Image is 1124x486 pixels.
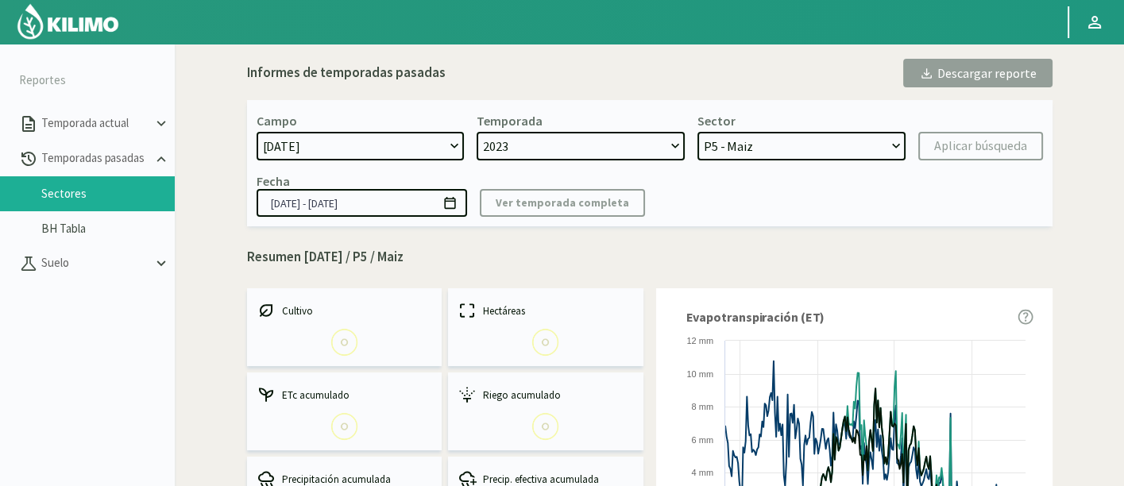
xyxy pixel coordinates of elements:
div: Hectáreas [458,301,634,320]
a: Sectores [41,187,175,201]
p: Suelo [38,254,153,272]
div: Informes de temporadas pasadas [247,63,446,83]
input: dd/mm/yyyy - dd/mm/yyyy [257,189,467,217]
text: 12 mm [686,336,713,345]
div: Cultivo [257,301,433,320]
img: Loading... [323,404,366,448]
text: 6 mm [691,435,713,445]
p: Resumen [DATE] / P5 / Maiz [247,247,1053,268]
div: Riego acumulado [458,385,634,404]
img: Kilimo [16,2,120,40]
kil-mini-card: report-summary-cards.HECTARES [448,288,643,366]
text: 8 mm [691,402,713,411]
kil-mini-card: report-summary-cards.ACCUMULATED_ETC [247,372,442,450]
text: 10 mm [686,369,713,379]
div: Sector [697,113,736,129]
img: Loading... [523,320,567,364]
span: Evapotranspiración (ET) [686,307,825,326]
div: Fecha [257,173,290,189]
div: Campo [257,113,297,129]
div: ETc acumulado [257,385,433,404]
img: Loading... [323,320,366,364]
p: Temporadas pasadas [38,149,153,168]
img: Loading... [523,404,567,448]
p: Temporada actual [38,114,153,133]
div: Temporada [477,113,543,129]
kil-mini-card: report-summary-cards.CROP [247,288,442,366]
a: BH Tabla [41,222,175,236]
kil-mini-card: report-summary-cards.ACCUMULATED_IRRIGATION [448,372,643,450]
text: 4 mm [691,468,713,477]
